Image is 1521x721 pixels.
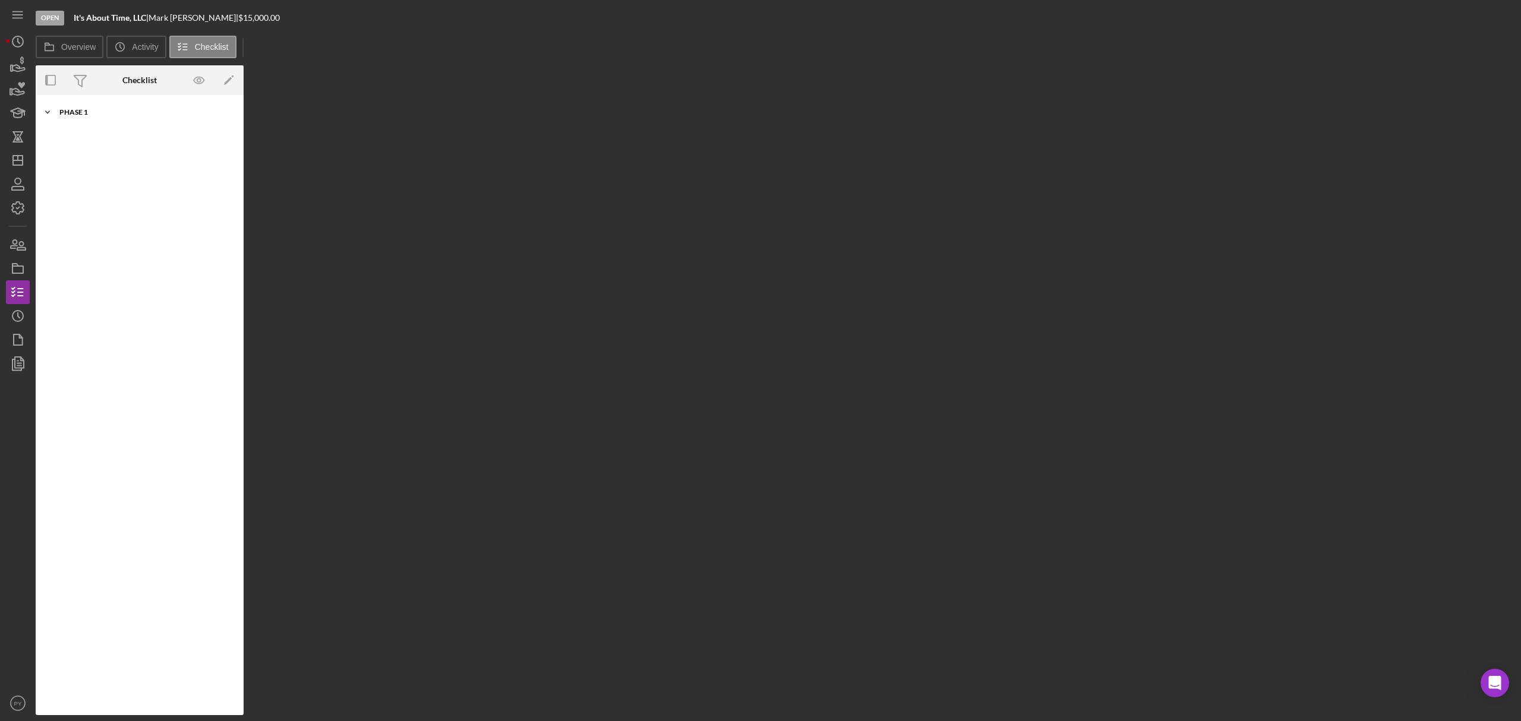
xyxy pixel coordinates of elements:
[238,13,283,23] div: $15,000.00
[106,36,166,58] button: Activity
[14,700,22,707] text: PY
[132,42,158,52] label: Activity
[169,36,236,58] button: Checklist
[36,36,103,58] button: Overview
[74,13,149,23] div: |
[149,13,238,23] div: Mark [PERSON_NAME] |
[1481,669,1509,697] div: Open Intercom Messenger
[195,42,229,52] label: Checklist
[61,42,96,52] label: Overview
[6,691,30,715] button: PY
[122,75,157,85] div: Checklist
[36,11,64,26] div: Open
[59,109,229,116] div: Phase 1
[74,12,146,23] b: It's About Time, LLC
